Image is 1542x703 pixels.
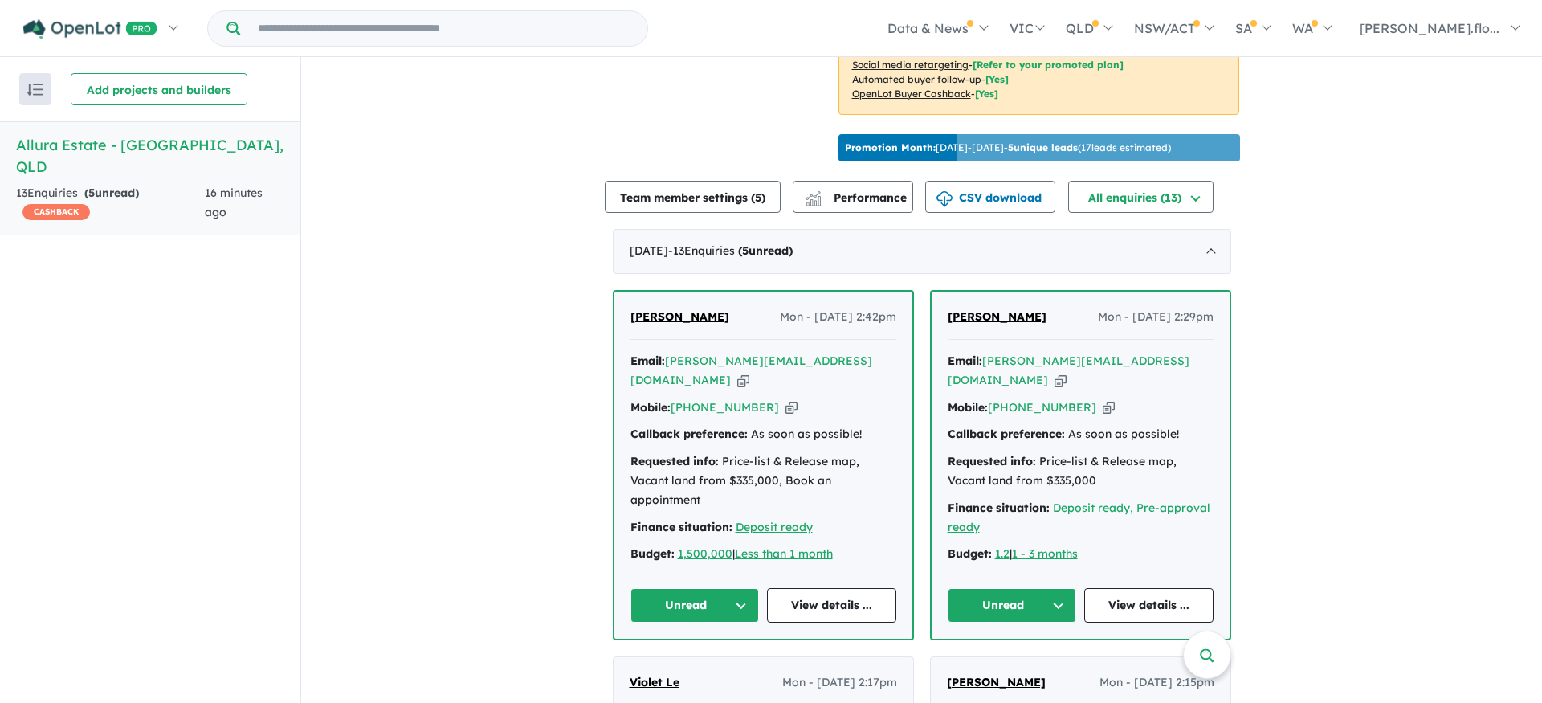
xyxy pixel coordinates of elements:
a: Violet Le [630,673,679,693]
span: [PERSON_NAME] [630,309,729,324]
button: Copy [1055,372,1067,389]
strong: ( unread) [84,186,139,200]
span: Mon - [DATE] 2:15pm [1099,673,1214,693]
span: 5 [88,186,95,200]
div: | [948,545,1214,564]
a: 1,500,000 [678,546,732,561]
u: Automated buyer follow-up [852,73,981,85]
strong: Email: [948,354,982,368]
div: 13 Enquir ies [16,184,205,223]
strong: Finance situation: [948,501,1050,515]
img: Openlot PRO Logo White [23,19,157,39]
a: [PERSON_NAME] [630,308,729,327]
u: OpenLot Buyer Cashback [852,88,971,100]
a: Less than 1 month [735,546,833,561]
button: Add projects and builders [71,73,247,105]
strong: Email: [630,354,665,368]
img: download icon [936,191,953,207]
a: Deposit ready [736,520,813,534]
div: Price-list & Release map, Vacant land from $335,000 [948,452,1214,491]
span: Mon - [DATE] 2:29pm [1098,308,1214,327]
strong: Requested info: [948,454,1036,468]
a: View details ... [1084,588,1214,623]
div: Price-list & Release map, Vacant land from $335,000, Book an appointment [630,452,896,509]
img: bar-chart.svg [806,196,822,206]
span: [PERSON_NAME].flo... [1360,20,1499,36]
span: [PERSON_NAME] [948,309,1046,324]
strong: Mobile: [948,400,988,415]
input: Try estate name, suburb, builder or developer [243,11,644,46]
button: Copy [785,399,798,416]
span: [Refer to your promoted plan] [973,59,1124,71]
button: Unread [948,588,1077,623]
u: Social media retargeting [852,59,969,71]
button: All enquiries (13) [1068,181,1214,213]
div: [DATE] [613,229,1231,274]
div: | [630,545,896,564]
img: sort.svg [27,84,43,96]
strong: Callback preference: [948,427,1065,441]
h5: Allura Estate - [GEOGRAPHIC_DATA] , QLD [16,134,284,178]
strong: Callback preference: [630,427,748,441]
strong: ( unread) [738,243,793,258]
div: As soon as possible! [948,425,1214,444]
span: Violet Le [630,675,679,689]
a: [PERSON_NAME] [948,308,1046,327]
strong: Requested info: [630,454,719,468]
span: 5 [742,243,749,258]
a: [PHONE_NUMBER] [988,400,1096,415]
button: CSV download [925,181,1055,213]
button: Unread [630,588,760,623]
span: Mon - [DATE] 2:42pm [780,308,896,327]
b: Promotion Month: [845,141,936,153]
div: As soon as possible! [630,425,896,444]
button: Copy [1103,399,1115,416]
a: 1 - 3 months [1012,546,1078,561]
button: Team member settings (5) [605,181,781,213]
img: line-chart.svg [806,191,820,200]
a: [PHONE_NUMBER] [671,400,779,415]
span: 16 minutes ago [205,186,263,219]
a: [PERSON_NAME][EMAIL_ADDRESS][DOMAIN_NAME] [948,354,1189,387]
strong: Budget: [948,546,992,561]
span: [PERSON_NAME] [947,675,1046,689]
p: [DATE] - [DATE] - ( 17 leads estimated) [845,141,1171,155]
strong: Finance situation: [630,520,732,534]
span: [Yes] [975,88,998,100]
strong: Budget: [630,546,675,561]
span: CASHBACK [22,204,90,220]
button: Copy [737,372,749,389]
span: Performance [808,190,907,205]
span: - 13 Enquir ies [668,243,793,258]
a: 1.2 [995,546,1010,561]
span: Mon - [DATE] 2:17pm [782,673,897,693]
button: Performance [793,181,913,213]
a: View details ... [767,588,896,623]
strong: Mobile: [630,400,671,415]
a: [PERSON_NAME] [947,673,1046,693]
span: 5 [755,190,761,205]
b: 5 unique leads [1008,141,1078,153]
a: [PERSON_NAME][EMAIL_ADDRESS][DOMAIN_NAME] [630,354,872,387]
span: [Yes] [985,73,1009,85]
a: Deposit ready, Pre-approval ready [948,501,1210,534]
